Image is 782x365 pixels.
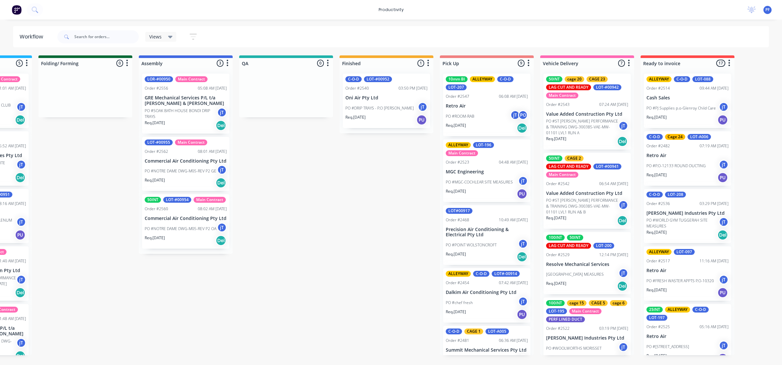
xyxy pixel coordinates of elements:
[470,76,495,82] div: ALLEYWAY
[644,74,731,128] div: ALLEYWAYC-O-DLOT-088Order #251409:44 AM [DATE]Cash SalesPO #PJ Supplies p.o-Glenroy Child CarejTR...
[446,169,528,175] p: MGC Engineering
[145,85,168,91] div: Order #2556
[446,208,472,214] div: LOT#00917
[145,139,173,145] div: LOT-#00955
[646,307,663,313] div: 25INT
[719,102,729,112] div: jT
[543,153,631,229] div: 50INTCAGE 2LAG CUT AND READYLOT-#00941Main ContractOrder #254206:54 AM [DATE]Value Added Construc...
[145,120,165,126] p: Req. [DATE]
[546,118,618,136] p: PO #ST [PERSON_NAME] PERFORMANCE & TRAINING DWG-300385-VAE-MW-01101 LVL1 RUN A
[618,200,628,210] div: jT
[446,280,469,286] div: Order #2454
[15,172,25,183] div: Del
[646,258,670,264] div: Order #2517
[345,105,414,111] p: PO #DRIP TRAYS - P.O [PERSON_NAME]
[589,300,608,306] div: CAGE 5
[546,355,566,360] p: Req. [DATE]
[510,110,520,120] div: jT
[646,143,670,149] div: Order #2482
[546,172,578,178] div: Main Contract
[565,76,584,82] div: cage 20
[446,179,513,185] p: PO #MGC-COCHLEAR SITE MEASURES
[145,168,216,174] p: PO #NOTRE DAME DWG-M05-REV P2 GE
[646,201,670,207] div: Order #2536
[499,217,528,223] div: 10:49 AM [DATE]
[546,155,562,161] div: 50INT
[198,85,227,91] div: 05:08 AM [DATE]
[617,215,628,226] div: Del
[216,178,226,188] div: Del
[15,351,25,361] div: Del
[646,334,729,339] p: Retro Air
[446,290,528,295] p: Dalkim Air Conditioning Pty Ltd
[646,153,729,158] p: Retro Air
[217,165,227,175] div: jT
[717,287,728,298] div: PU
[646,85,670,91] div: Order #2514
[446,159,469,165] div: Order #2523
[618,268,628,278] div: jT
[646,95,729,101] p: Cash Sales
[485,328,509,334] div: LOT-A005
[492,271,520,277] div: LOT#-00914
[464,328,483,334] div: CAGE 1
[16,102,26,112] div: jT
[446,251,466,257] p: Req. [DATE]
[546,326,570,331] div: Order #2522
[518,354,528,364] div: jT
[717,353,728,364] div: PU
[546,215,566,221] p: Req. [DATE]
[163,197,191,203] div: LOT-#00954
[145,206,168,212] div: Order #2560
[610,300,627,306] div: cage 6
[74,30,139,43] input: Search for orders...
[546,76,562,82] div: 50INT
[145,197,161,203] div: 50INT
[149,33,162,40] span: Views
[198,149,227,154] div: 08:01 AM [DATE]
[593,243,614,249] div: LOT-200
[618,342,628,352] div: jT
[345,76,362,82] div: C-O-D
[446,309,466,315] p: Req. [DATE]
[700,85,729,91] div: 09:44 AM [DATE]
[175,76,208,82] div: Main Contract
[617,136,628,147] div: Del
[546,243,591,249] div: LAG CUT AND READY
[12,5,22,15] img: Factory
[688,134,711,140] div: LOT-A006
[198,206,227,212] div: 08:02 AM [DATE]
[398,85,427,91] div: 03:50 PM [DATE]
[15,287,25,298] div: Del
[700,324,729,330] div: 05:16 AM [DATE]
[216,235,226,246] div: Del
[446,328,462,334] div: C-O-D
[418,102,427,112] div: jT
[546,235,565,241] div: 100INT
[586,76,608,82] div: CAGE 23
[546,84,591,90] div: LAG CUT AND READY
[446,271,471,277] div: ALLEYWAY
[145,226,216,232] p: PO #NOTRE DAME DWG-M05-REV P2 OA
[145,216,227,221] p: Commercial Air Conditioning Pty Ltd
[217,108,227,117] div: jT
[499,159,528,165] div: 04:48 AM [DATE]
[567,235,583,241] div: 50INT
[546,308,567,314] div: LOT-195
[446,103,528,109] p: Retro Air
[546,181,570,187] div: Order #2542
[719,217,729,227] div: jT
[546,197,618,215] p: PO #ST [PERSON_NAME] PERFORMANCE & TRAINING DWG-300385-VAE-MW-01101 LVL1 RUN A& B
[443,205,530,265] div: LOT#00917Order #246810:49 AM [DATE]Precision Air Conditioning & Electrical Pty LtdPO #POINT WOLST...
[446,347,528,353] p: Summit Mechanical Services Pty Ltd
[646,229,667,235] p: Req. [DATE]
[546,316,585,322] div: PERF LINED DUCT
[599,181,628,187] div: 06:54 AM [DATE]
[145,76,173,82] div: LOR-#00950
[719,341,729,350] div: jT
[546,300,565,306] div: 100INT
[517,309,527,320] div: PU
[692,307,709,313] div: C-O-D
[473,142,494,148] div: LOT-196
[599,252,628,258] div: 12:14 PM [DATE]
